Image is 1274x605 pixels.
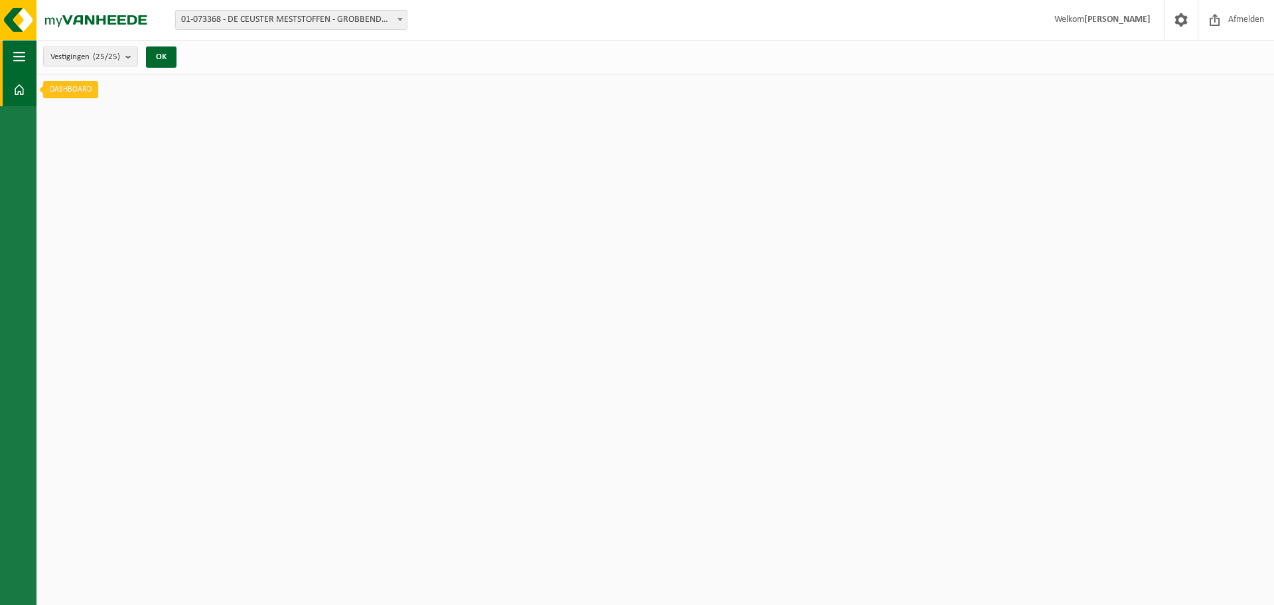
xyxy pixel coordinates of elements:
span: Vestigingen [50,47,120,67]
span: 01-073368 - DE CEUSTER MESTSTOFFEN - GROBBENDONK [176,11,407,29]
count: (25/25) [93,52,120,61]
button: OK [146,46,177,68]
strong: [PERSON_NAME] [1084,15,1151,25]
button: Vestigingen(25/25) [43,46,138,66]
span: 01-073368 - DE CEUSTER MESTSTOFFEN - GROBBENDONK [175,10,407,30]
